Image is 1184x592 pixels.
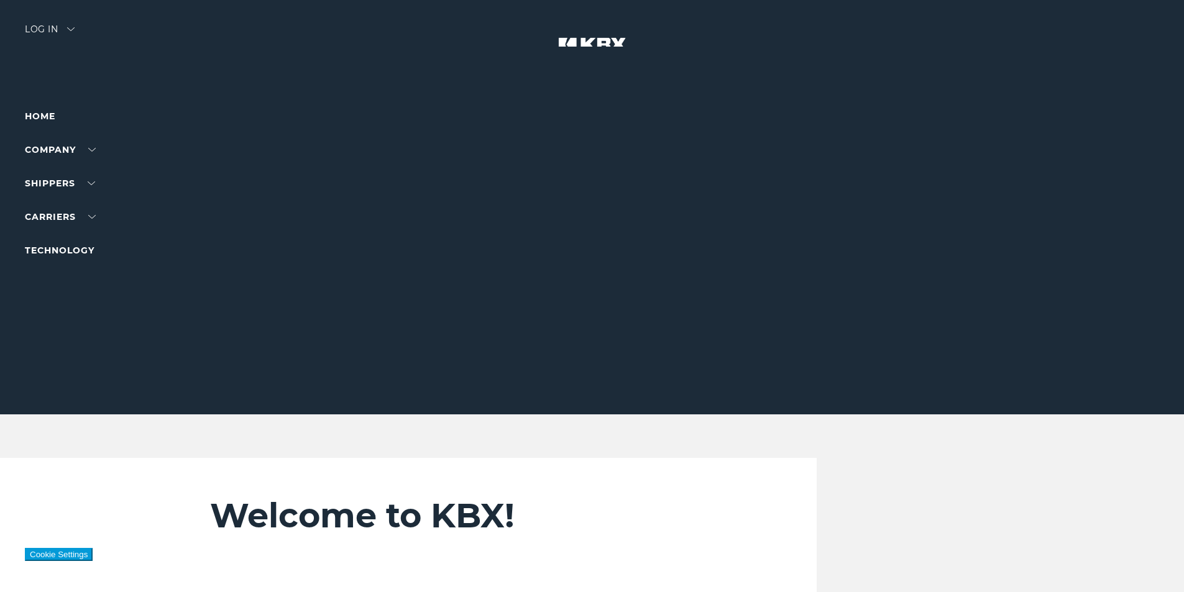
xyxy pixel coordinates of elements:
[67,27,75,31] img: arrow
[25,211,96,222] a: Carriers
[25,178,95,189] a: SHIPPERS
[25,111,55,122] a: Home
[25,144,96,155] a: Company
[25,25,75,43] div: Log in
[25,245,94,256] a: Technology
[210,495,743,536] h2: Welcome to KBX!
[546,25,639,80] img: kbx logo
[25,548,93,561] button: Cookie Settings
